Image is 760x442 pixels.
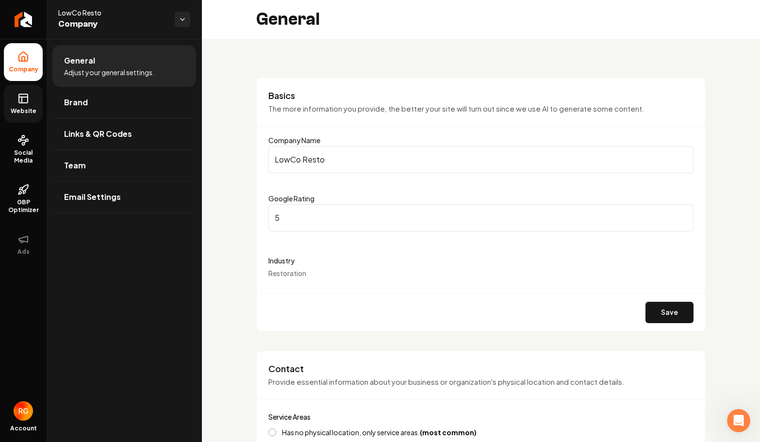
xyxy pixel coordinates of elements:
a: Brand [52,87,196,118]
input: Google Rating [268,204,694,231]
span: Account [10,425,37,432]
a: GBP Optimizer [4,176,43,222]
span: Adjust your general settings. [64,67,154,77]
span: Team [64,160,86,171]
span: Social Media [4,149,43,164]
a: Email Settings [52,181,196,213]
h3: Contact [268,363,694,375]
span: LowCo Resto [58,8,167,17]
span: Restoration [268,269,306,278]
button: Ads [4,226,43,263]
h3: Basics [268,90,694,101]
span: Website [7,107,40,115]
label: Google Rating [268,194,314,203]
iframe: Intercom live chat [727,409,750,432]
span: Brand [64,97,88,108]
span: General [64,55,95,66]
img: Rebolt Logo [15,12,33,27]
span: Company [5,65,42,73]
p: The more information you provide, the better your site will turn out since we use AI to generate ... [268,103,694,115]
a: Social Media [4,127,43,172]
h2: General [256,10,320,29]
span: Ads [14,248,33,256]
span: Links & QR Codes [64,128,132,140]
span: Email Settings [64,191,121,203]
a: Links & QR Codes [52,118,196,149]
button: Open user button [14,401,33,421]
img: Reagan Gray [14,401,33,421]
label: Service Areas [268,412,311,421]
a: Team [52,150,196,181]
label: Industry [268,255,694,266]
a: Website [4,85,43,123]
span: GBP Optimizer [4,198,43,214]
strong: (most common) [420,428,477,437]
p: Provide essential information about your business or organization's physical location and contact... [268,377,694,388]
span: Company [58,17,167,31]
input: Company Name [268,146,694,173]
label: Has no physical location, only service areas. [282,429,477,436]
label: Company Name [268,136,320,145]
button: Save [645,302,694,323]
